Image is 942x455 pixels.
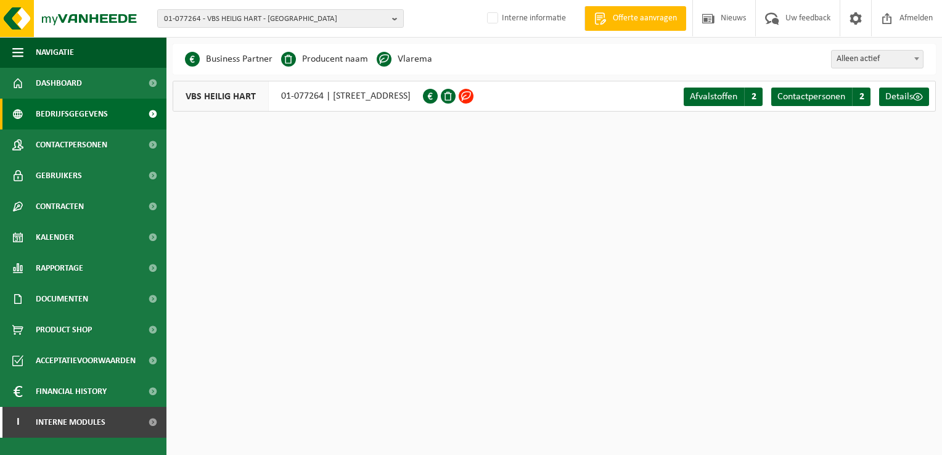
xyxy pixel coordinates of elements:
span: Navigatie [36,37,74,68]
a: Offerte aanvragen [584,6,686,31]
span: Product Shop [36,314,92,345]
a: Details [879,88,929,106]
li: Vlarema [377,50,432,68]
span: Rapportage [36,253,83,284]
span: Afvalstoffen [690,92,737,102]
span: Acceptatievoorwaarden [36,345,136,376]
a: Contactpersonen 2 [771,88,870,106]
span: Financial History [36,376,107,407]
span: I [12,407,23,438]
button: 01-077264 - VBS HEILIG HART - [GEOGRAPHIC_DATA] [157,9,404,28]
span: Kalender [36,222,74,253]
span: 01-077264 - VBS HEILIG HART - [GEOGRAPHIC_DATA] [164,10,387,28]
span: Contracten [36,191,84,222]
span: Interne modules [36,407,105,438]
li: Business Partner [185,50,272,68]
span: Contactpersonen [36,129,107,160]
span: VBS HEILIG HART [173,81,269,111]
span: Dashboard [36,68,82,99]
span: Alleen actief [832,51,923,68]
span: Gebruikers [36,160,82,191]
span: Details [885,92,913,102]
span: 2 [852,88,870,106]
li: Producent naam [281,50,368,68]
span: 2 [744,88,763,106]
span: Offerte aanvragen [610,12,680,25]
label: Interne informatie [485,9,566,28]
span: Alleen actief [831,50,924,68]
span: Documenten [36,284,88,314]
span: Contactpersonen [777,92,845,102]
div: 01-077264 | [STREET_ADDRESS] [173,81,423,112]
span: Bedrijfsgegevens [36,99,108,129]
a: Afvalstoffen 2 [684,88,763,106]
